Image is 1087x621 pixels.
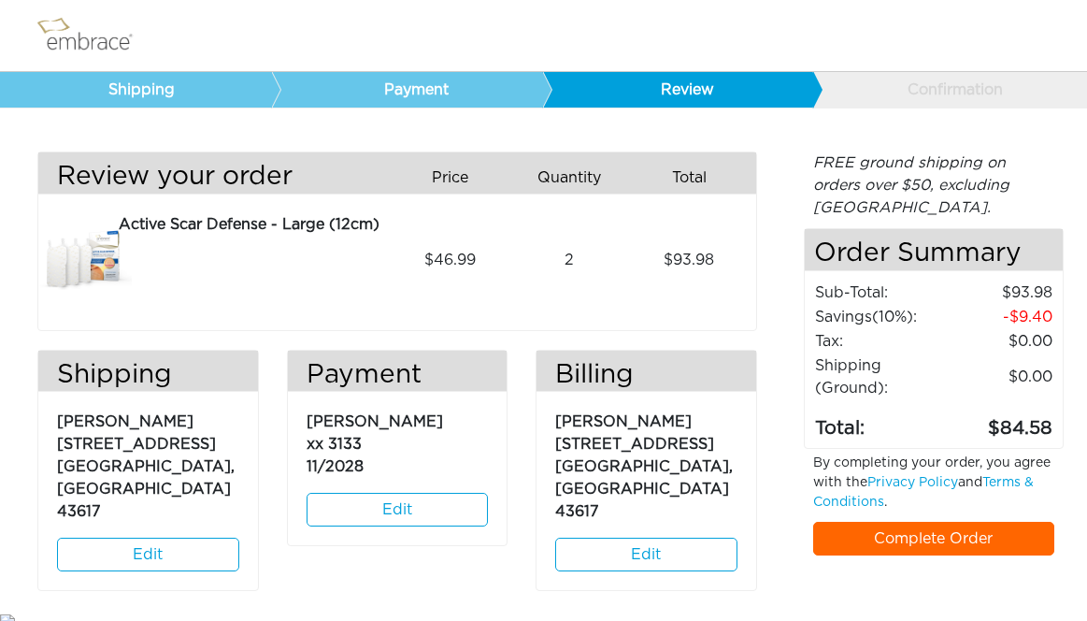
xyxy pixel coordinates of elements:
[57,401,239,523] p: [PERSON_NAME] [STREET_ADDRESS] [GEOGRAPHIC_DATA], [GEOGRAPHIC_DATA] 43617
[814,400,946,443] td: Total:
[946,305,1053,329] td: 9.40
[804,152,1064,219] div: FREE ground shipping on orders over $50, excluding [GEOGRAPHIC_DATA].
[636,162,756,194] div: Total
[537,166,601,189] span: Quantity
[946,400,1053,443] td: 84.58
[814,281,946,305] td: Sub-Total:
[946,354,1053,400] td: $0.00
[119,213,383,236] div: Active Scar Defense - Large (12cm)
[946,281,1053,305] td: 93.98
[307,414,443,429] span: [PERSON_NAME]
[799,454,1068,522] div: By completing your order, you agree with the and .
[38,360,258,392] h3: Shipping
[307,437,362,452] span: xx 3133
[542,72,814,108] a: Review
[867,476,958,489] a: Privacy Policy
[565,249,574,271] span: 2
[38,162,383,194] h3: Review your order
[813,522,1054,556] a: Complete Order
[805,229,1063,271] h4: Order Summary
[424,249,476,271] span: 46.99
[813,476,1034,509] a: Terms & Conditions
[814,305,946,329] td: Savings :
[271,72,543,108] a: Payment
[812,72,1084,108] a: Confirmation
[38,213,132,307] img: d2f91f46-8dcf-11e7-b919-02e45ca4b85b.jpeg
[872,310,913,325] span: (10%)
[664,249,714,271] span: 93.98
[814,329,946,354] td: Tax:
[288,360,508,392] h3: Payment
[536,360,756,392] h3: Billing
[57,538,239,571] a: Edit
[307,459,364,474] span: 11/2028
[307,493,489,527] a: Edit
[946,329,1053,354] td: 0.00
[814,354,946,400] td: Shipping (Ground):
[555,401,737,523] p: [PERSON_NAME] [STREET_ADDRESS] [GEOGRAPHIC_DATA], [GEOGRAPHIC_DATA] 43617
[33,12,154,59] img: logo.png
[555,538,737,571] a: Edit
[397,162,517,194] div: Price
